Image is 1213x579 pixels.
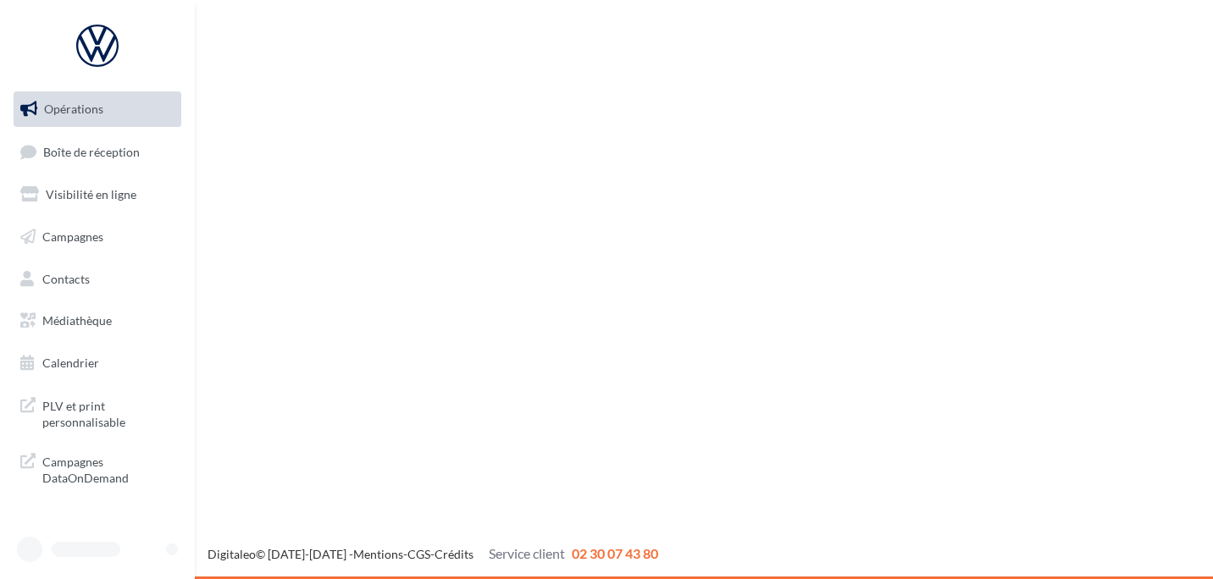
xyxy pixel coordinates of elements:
a: Calendrier [10,345,185,381]
a: Campagnes [10,219,185,255]
span: Opérations [44,102,103,116]
span: 02 30 07 43 80 [572,545,658,561]
span: Service client [489,545,565,561]
a: Visibilité en ligne [10,177,185,212]
a: Médiathèque [10,303,185,339]
a: Contacts [10,262,185,297]
span: Contacts [42,271,90,285]
span: Boîte de réception [43,144,140,158]
a: PLV et print personnalisable [10,388,185,438]
span: © [DATE]-[DATE] - - - [208,547,658,561]
a: Mentions [353,547,403,561]
span: Visibilité en ligne [46,187,136,201]
a: Campagnes DataOnDemand [10,444,185,494]
span: Médiathèque [42,313,112,328]
span: Campagnes DataOnDemand [42,450,174,487]
span: Campagnes [42,229,103,244]
span: PLV et print personnalisable [42,394,174,431]
span: Calendrier [42,356,99,370]
a: Digitaleo [208,547,256,561]
a: Crédits [435,547,474,561]
a: Opérations [10,91,185,127]
a: CGS [407,547,430,561]
a: Boîte de réception [10,134,185,170]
